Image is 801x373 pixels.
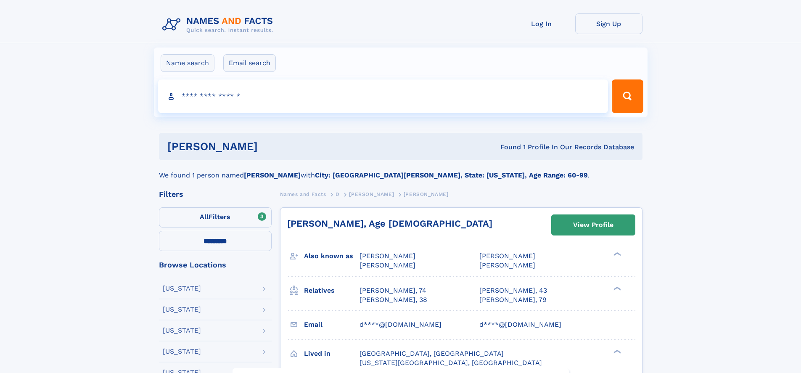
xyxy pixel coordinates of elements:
h3: Lived in [304,347,360,361]
b: [PERSON_NAME] [244,171,301,179]
b: City: [GEOGRAPHIC_DATA][PERSON_NAME], State: [US_STATE], Age Range: 60-99 [315,171,588,179]
div: Found 1 Profile In Our Records Database [379,143,634,152]
a: Sign Up [575,13,642,34]
a: Log In [508,13,575,34]
label: Filters [159,207,272,228]
div: Browse Locations [159,261,272,269]
img: Logo Names and Facts [159,13,280,36]
div: ❯ [611,349,621,354]
a: [PERSON_NAME], 79 [479,295,547,304]
a: D [336,189,340,199]
div: ❯ [611,286,621,291]
a: Names and Facts [280,189,326,199]
div: [US_STATE] [163,327,201,334]
label: Name search [161,54,214,72]
a: [PERSON_NAME], Age [DEMOGRAPHIC_DATA] [287,218,492,229]
span: [PERSON_NAME] [360,261,415,269]
a: [PERSON_NAME], 38 [360,295,427,304]
div: View Profile [573,215,613,235]
a: View Profile [552,215,635,235]
span: [PERSON_NAME] [479,261,535,269]
span: All [200,213,209,221]
div: ❯ [611,251,621,257]
h3: Relatives [304,283,360,298]
span: D [336,191,340,197]
span: [PERSON_NAME] [349,191,394,197]
span: [US_STATE][GEOGRAPHIC_DATA], [GEOGRAPHIC_DATA] [360,359,542,367]
h3: Email [304,317,360,332]
span: [GEOGRAPHIC_DATA], [GEOGRAPHIC_DATA] [360,349,504,357]
div: We found 1 person named with . [159,160,642,180]
div: [US_STATE] [163,306,201,313]
label: Email search [223,54,276,72]
a: [PERSON_NAME] [349,189,394,199]
h3: Also known as [304,249,360,263]
div: [US_STATE] [163,348,201,355]
input: search input [158,79,608,113]
a: [PERSON_NAME], 43 [479,286,547,295]
span: [PERSON_NAME] [479,252,535,260]
h1: [PERSON_NAME] [167,141,379,152]
a: [PERSON_NAME], 74 [360,286,426,295]
button: Search Button [612,79,643,113]
span: [PERSON_NAME] [360,252,415,260]
span: [PERSON_NAME] [404,191,449,197]
div: Filters [159,190,272,198]
div: [US_STATE] [163,285,201,292]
